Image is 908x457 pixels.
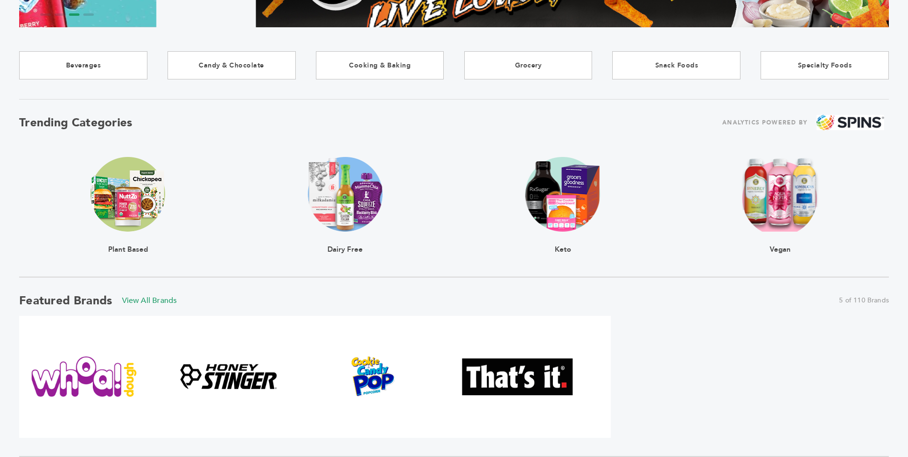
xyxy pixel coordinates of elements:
img: Whoa Dough [29,357,139,397]
img: claim_vegan Trending Image [741,157,819,232]
div: Vegan [741,232,819,253]
a: Beverages [19,51,147,79]
a: Candy & Chocolate [168,51,296,79]
div: Plant Based [90,232,165,253]
img: claim_dairy_free Trending Image [308,157,382,232]
li: Page dot 1 [40,13,51,16]
li: Page dot 4 [83,13,94,16]
span: ANALYTICS POWERED BY [722,117,807,129]
a: Grocery [464,51,593,79]
li: Page dot 3 [69,13,79,16]
img: spins.png [817,115,884,131]
a: Cooking & Baking [316,51,444,79]
a: View All Brands [122,295,177,306]
img: claim_plant_based Trending Image [90,157,165,232]
img: LesserEvil [607,344,717,410]
h2: Trending Categories [19,115,133,131]
img: Cookie & Candy Pop Popcorn [318,357,428,397]
span: 5 of 110 Brands [839,296,889,305]
li: Page dot 2 [55,13,65,16]
div: Keto [526,232,600,253]
img: claim_ketogenic Trending Image [526,157,600,232]
img: Honey Stinger [173,360,284,393]
div: Dairy Free [308,232,382,253]
img: That's It [462,358,573,395]
h2: Featured Brands [19,293,112,309]
a: Snack Foods [612,51,740,79]
a: Specialty Foods [761,51,889,79]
